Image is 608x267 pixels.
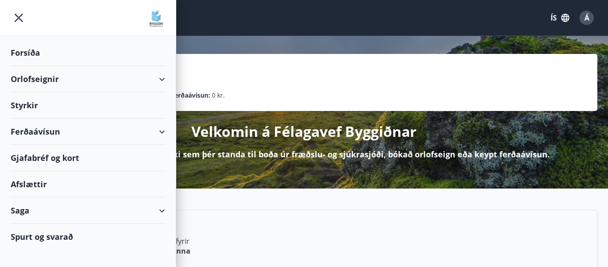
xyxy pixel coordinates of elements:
[11,92,165,119] div: Styrkir
[546,10,574,26] button: ÍS
[11,66,165,92] div: Orlofseignir
[11,171,165,197] div: Afslættir
[11,10,27,26] button: menu
[11,40,165,66] div: Forsíða
[212,90,225,100] span: 0 kr.
[11,119,165,145] div: Ferðaávísun
[11,197,165,224] div: Saga
[11,145,165,171] div: Gjafabréf og kort
[11,224,165,250] div: Spurt og svarað
[576,7,597,29] button: Á
[58,148,550,160] p: Hér getur þú sótt um þá styrki sem þér standa til boða úr fræðslu- og sjúkrasjóði, bókað orlofsei...
[584,13,589,23] span: Á
[171,90,210,100] p: Ferðaávísun :
[191,122,417,141] p: Velkomin á Félagavef Byggiðnar
[147,10,165,28] img: union_logo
